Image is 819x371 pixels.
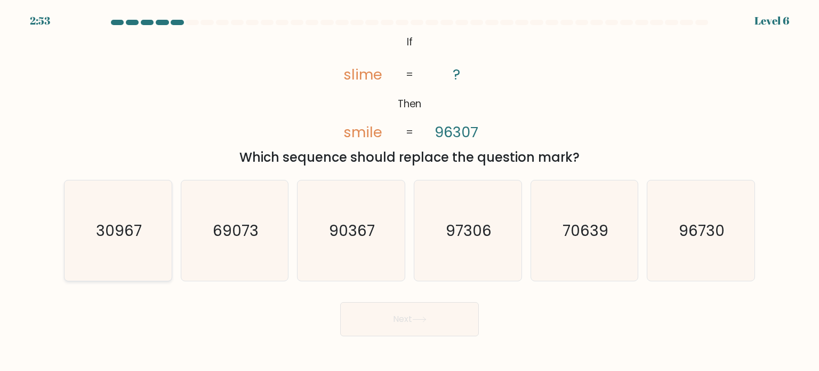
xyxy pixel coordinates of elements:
[398,97,422,112] tspan: Then
[407,35,413,49] tspan: If
[330,219,375,241] text: 90367
[213,219,259,241] text: 69073
[406,125,413,140] tspan: =
[563,219,608,241] text: 70639
[446,219,492,241] text: 97306
[679,219,725,241] text: 96730
[406,67,413,82] tspan: =
[754,13,789,29] div: Level 6
[435,122,478,142] tspan: 96307
[453,65,460,84] tspan: ?
[343,122,382,142] tspan: smile
[343,65,382,84] tspan: slime
[340,302,479,336] button: Next
[30,13,50,29] div: 2:53
[70,148,749,167] div: Which sequence should replace the question mark?
[319,32,500,144] svg: @import url('[URL][DOMAIN_NAME]);
[96,219,142,241] text: 30967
